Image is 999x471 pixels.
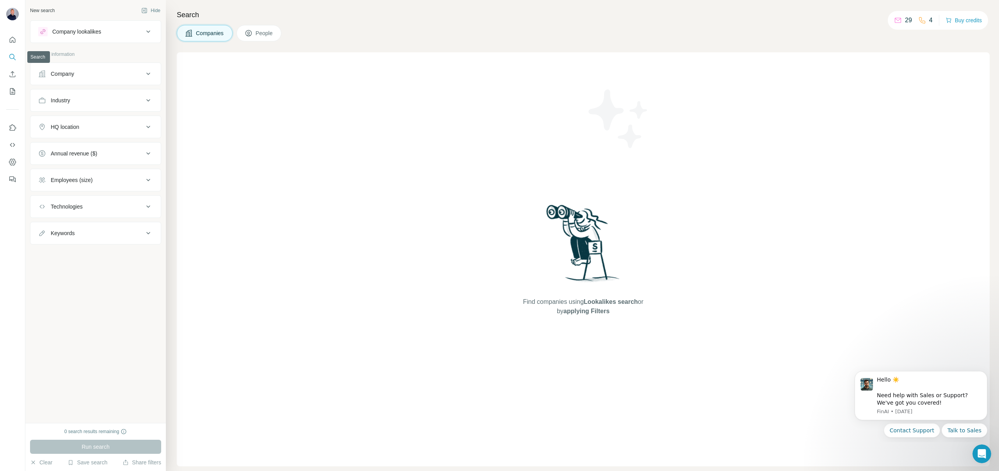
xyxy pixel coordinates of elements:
button: Company [30,64,161,83]
span: People [256,29,274,37]
button: Keywords [30,224,161,243]
button: Use Surfe API [6,138,19,152]
button: Enrich CSV [6,67,19,81]
button: Search [6,50,19,64]
button: Hide [136,5,166,16]
div: New search [30,7,55,14]
div: Keywords [51,229,75,237]
div: Employees (size) [51,176,92,184]
p: 29 [905,16,912,25]
button: Employees (size) [30,171,161,189]
span: Find companies using or by [521,297,645,316]
button: Technologies [30,197,161,216]
h4: Search [177,9,990,20]
button: HQ location [30,118,161,136]
div: Company lookalikes [52,28,101,36]
iframe: Intercom notifications message [843,364,999,442]
button: Use Surfe on LinkedIn [6,121,19,135]
button: My lists [6,84,19,98]
span: Lookalikes search [584,298,638,305]
iframe: Intercom live chat [972,444,991,463]
button: Save search [68,459,107,466]
button: Buy credits [946,15,982,26]
button: Quick start [6,33,19,47]
div: HQ location [51,123,79,131]
button: Industry [30,91,161,110]
button: Feedback [6,172,19,186]
span: applying Filters [563,308,610,314]
div: Company [51,70,74,78]
img: Surfe Illustration - Woman searching with binoculars [543,203,624,290]
div: Annual revenue ($) [51,150,97,157]
img: Surfe Illustration - Stars [583,84,654,154]
button: Share filters [123,459,161,466]
div: Technologies [51,203,83,211]
div: 0 search results remaining [64,428,127,435]
div: Industry [51,96,70,104]
button: Company lookalikes [30,22,161,41]
img: Avatar [6,8,19,20]
p: 4 [929,16,933,25]
button: Annual revenue ($) [30,144,161,163]
button: Dashboard [6,155,19,169]
span: Companies [196,29,224,37]
p: Company information [30,51,161,58]
button: Clear [30,459,52,466]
